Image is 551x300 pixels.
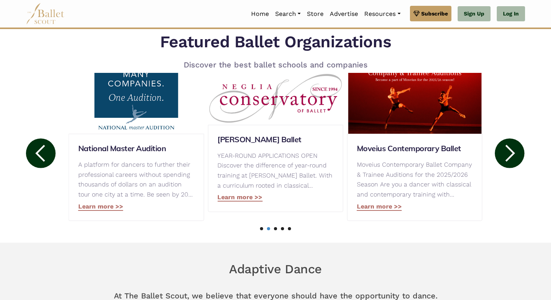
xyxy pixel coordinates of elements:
[421,9,448,18] span: Subscribe
[272,6,304,22] a: Search
[347,64,482,134] img: Moveius Contemporary Ballet logo
[410,6,451,21] a: Subscribe
[361,6,403,22] a: Resources
[260,227,263,230] a: 1
[217,134,333,145] a: [PERSON_NAME] Ballet
[78,203,123,211] a: Learn more >>
[208,73,343,125] img: Neglia Ballet logo
[69,64,204,134] img: National Master Audition logo
[274,227,277,230] a: 3
[288,227,291,230] a: 5
[327,6,361,22] a: Advertise
[217,193,262,202] a: Learn more >>
[154,59,397,71] p: Discover the best ballet schools and companies
[458,6,491,22] a: Sign Up
[357,203,402,211] a: Learn more >>
[304,6,327,22] a: Store
[154,31,397,53] h5: Featured Ballet Organizations
[217,151,333,190] p: YEAR-ROUND APPLICATIONS OPEN Discover the difference of year-round training at [PERSON_NAME] Ball...
[78,160,194,199] p: A platform for dancers to further their professional careers without spending thousands of dollar...
[497,6,525,22] a: Log In
[78,143,194,153] a: National Master Audition
[357,143,473,153] a: Moveius Contemporary Ballet
[26,261,525,278] h6: Adaptive Dance
[413,9,420,18] img: gem.svg
[281,227,284,230] a: 4
[357,160,473,199] p: Moveius Contemporary Ballet Company & Trainee Auditions for the 2025/2026 Season Are you a dancer...
[267,227,270,230] a: 2
[248,6,272,22] a: Home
